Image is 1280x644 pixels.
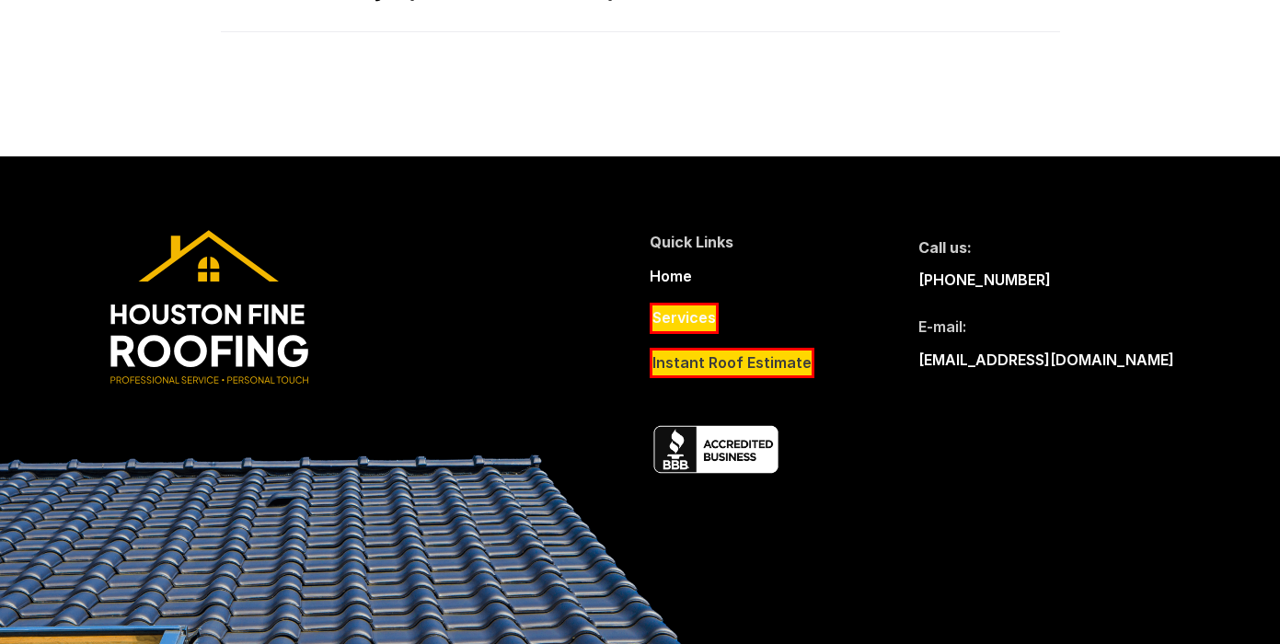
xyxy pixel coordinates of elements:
[918,315,966,339] p: E-mail:
[650,230,733,255] p: Quick Links
[652,305,716,330] p: Services
[650,264,692,289] a: Home
[650,347,814,377] a: Instant Roof Estimate
[650,303,719,333] a: Services
[918,268,1051,293] p: [PHONE_NUMBER]
[918,236,972,260] p: Call us:
[652,350,812,374] p: Instant Roof Estimate
[918,347,1174,372] p: [EMAIL_ADDRESS][DOMAIN_NAME]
